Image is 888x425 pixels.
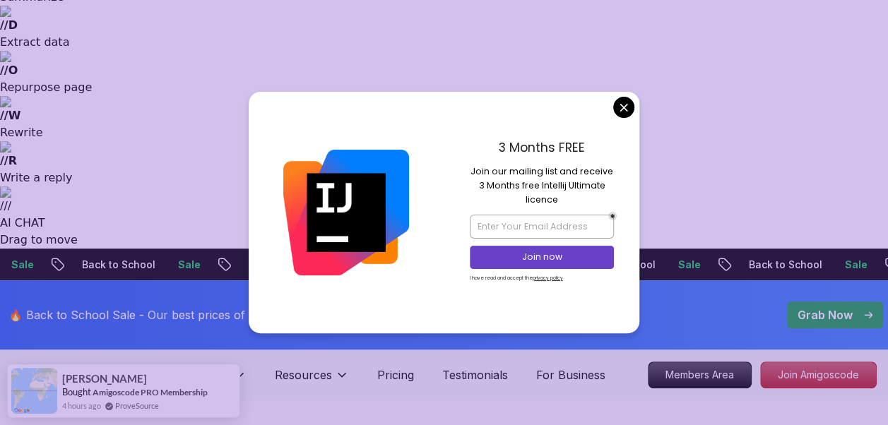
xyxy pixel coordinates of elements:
p: Sale [162,258,208,272]
span: Bought [62,386,91,397]
a: For Business [536,366,605,383]
img: provesource social proof notification image [11,368,57,414]
p: Join Amigoscode [761,362,876,388]
a: Pricing [377,366,414,383]
span: 4 hours ago [62,400,101,412]
a: Join Amigoscode [760,361,877,388]
a: Members Area [648,361,752,388]
p: Members Area [649,362,751,388]
button: Resources [275,366,349,395]
p: Back to School [733,258,829,272]
span: [PERSON_NAME] [62,373,147,385]
a: Amigoscode PRO Membership [93,387,208,397]
p: Sale [829,258,875,272]
p: Resources [275,366,332,383]
p: Grab Now [798,306,853,323]
p: Back to School [66,258,162,272]
a: ProveSource [115,400,159,412]
a: Testimonials [442,366,508,383]
p: 🔥 Back to School Sale - Our best prices of the year! [8,306,296,323]
p: Sale [663,258,708,272]
p: Back to School [233,258,329,272]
